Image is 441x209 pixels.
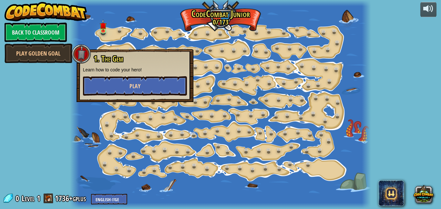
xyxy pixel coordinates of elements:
span: 0 [15,193,21,204]
img: CodeCombat - Learn how to code by playing a game [5,2,87,21]
button: Adjust volume [420,2,436,17]
img: level-banner-unstarted.png [100,19,107,31]
span: Level [22,193,35,204]
button: Play [83,76,187,96]
a: 1736+gplus [55,193,88,204]
p: Learn how to code your hero! [83,67,187,73]
a: Back to Classroom [5,23,67,42]
span: Play [129,82,140,90]
span: 1. The Gem [94,53,123,64]
a: Play Golden Goal [5,44,72,63]
span: 1 [37,193,40,204]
